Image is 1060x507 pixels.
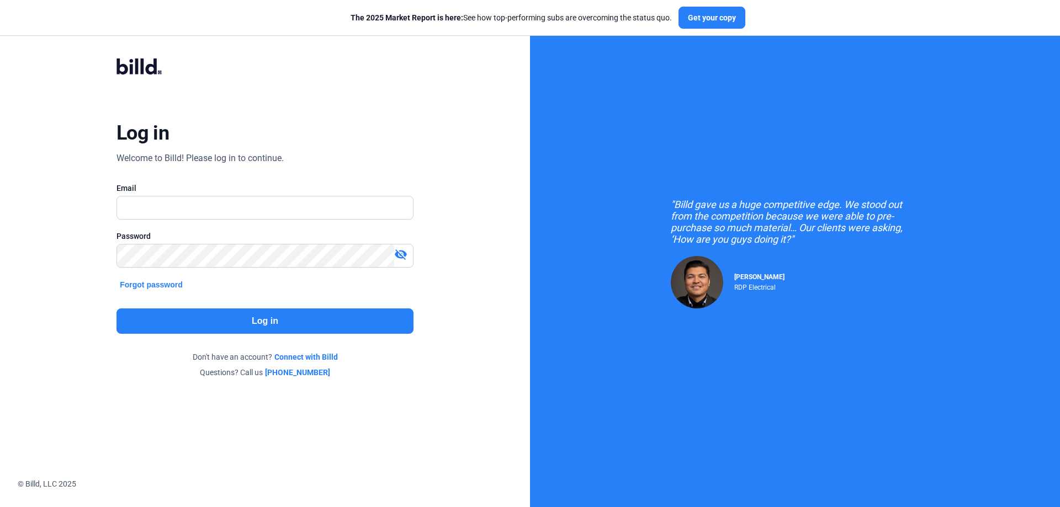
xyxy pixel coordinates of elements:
div: See how top-performing subs are overcoming the status quo. [351,12,672,23]
button: Log in [116,308,414,334]
span: [PERSON_NAME] [734,273,785,281]
a: [PHONE_NUMBER] [265,367,330,378]
div: Password [116,231,414,242]
div: "Billd gave us a huge competitive edge. We stood out from the competition because we were able to... [671,199,919,245]
button: Forgot password [116,279,186,291]
div: Questions? Call us [116,367,414,378]
img: Raul Pacheco [671,256,723,308]
button: Get your copy [679,7,745,29]
span: The 2025 Market Report is here: [351,13,463,22]
div: Email [116,183,414,194]
div: Log in [116,121,169,145]
div: Don't have an account? [116,351,414,362]
div: RDP Electrical [734,281,785,291]
mat-icon: visibility_off [394,248,407,261]
a: Connect with Billd [274,351,338,362]
div: Welcome to Billd! Please log in to continue. [116,152,284,165]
